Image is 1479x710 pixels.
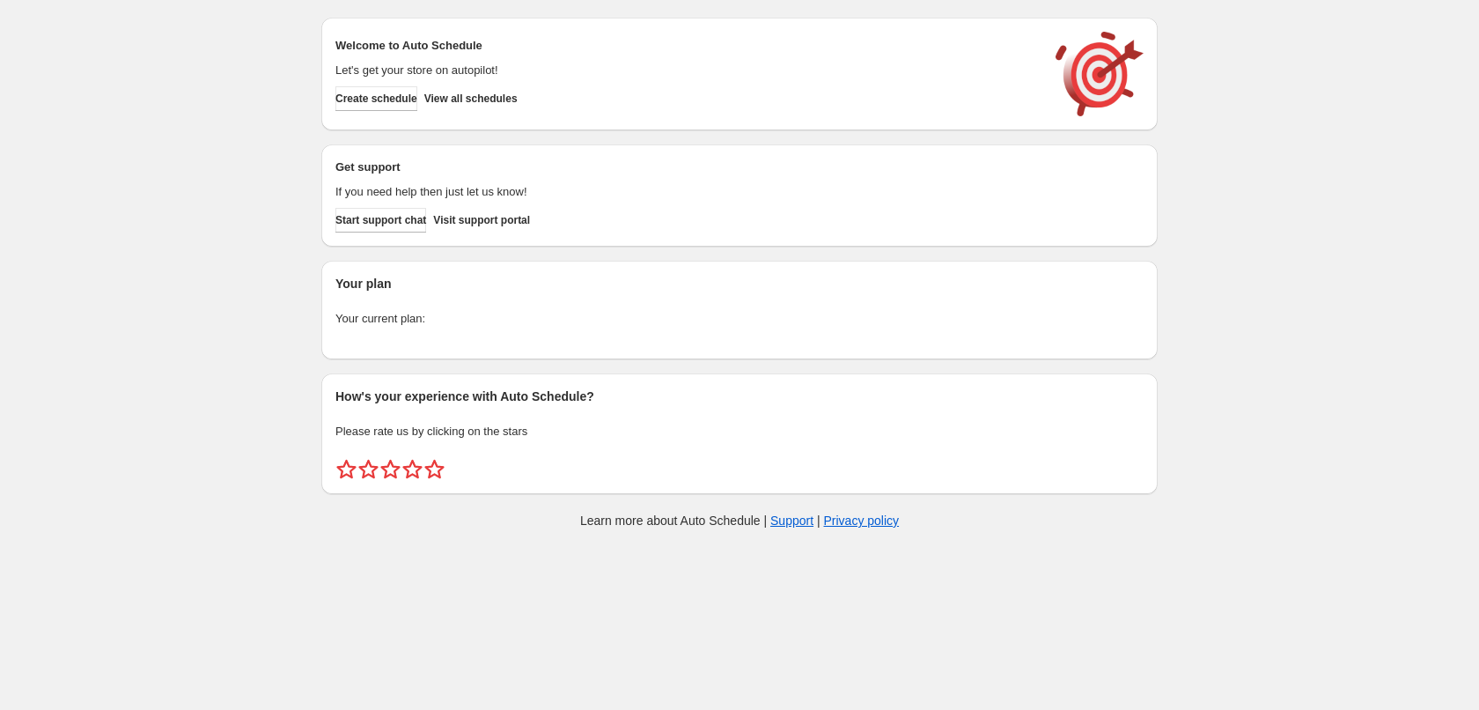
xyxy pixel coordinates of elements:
[433,208,530,233] a: Visit support portal
[770,514,813,528] a: Support
[335,37,1038,55] h2: Welcome to Auto Schedule
[433,213,530,227] span: Visit support portal
[335,310,1144,328] p: Your current plan:
[335,92,417,106] span: Create schedule
[424,92,518,106] span: View all schedules
[335,208,426,233] a: Start support chat
[335,275,1144,292] h2: Your plan
[335,159,1038,176] h2: Get support
[335,86,417,111] button: Create schedule
[335,388,1144,405] h2: How's your experience with Auto Schedule?
[335,62,1038,79] p: Let's get your store on autopilot!
[335,183,1038,201] p: If you need help then just let us know!
[824,514,900,528] a: Privacy policy
[335,213,426,227] span: Start support chat
[580,512,899,529] p: Learn more about Auto Schedule | |
[424,86,518,111] button: View all schedules
[335,423,1144,440] p: Please rate us by clicking on the stars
